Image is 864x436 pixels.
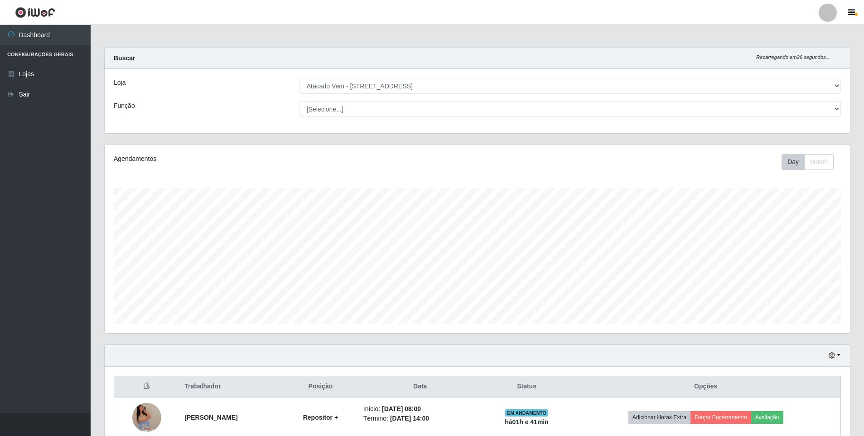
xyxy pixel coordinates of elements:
[179,376,283,397] th: Trabalhador
[363,404,477,414] li: Início:
[390,415,429,422] time: [DATE] 14:00
[184,414,237,421] strong: [PERSON_NAME]
[505,418,549,426] strong: há 01 h e 41 min
[114,78,125,87] label: Loja
[571,376,840,397] th: Opções
[358,376,483,397] th: Data
[363,414,477,423] li: Término:
[756,54,830,60] i: Recarregando em 26 segundos...
[628,411,690,424] button: Adicionar Horas Extra
[114,154,409,164] div: Agendamentos
[505,409,548,417] span: EM ANDAMENTO
[751,411,783,424] button: Avaliação
[782,154,805,170] button: Day
[690,411,751,424] button: Forçar Encerramento
[114,54,135,62] strong: Buscar
[782,154,834,170] div: First group
[303,414,338,421] strong: Repositor +
[782,154,841,170] div: Toolbar with button groups
[114,101,135,111] label: Função
[804,154,834,170] button: Month
[283,376,358,397] th: Posição
[382,405,421,412] time: [DATE] 08:00
[483,376,571,397] th: Status
[15,7,55,18] img: CoreUI Logo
